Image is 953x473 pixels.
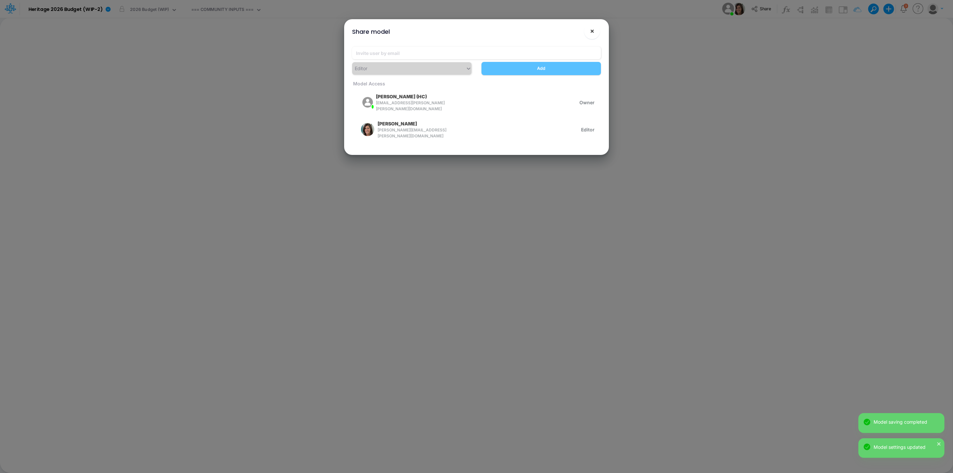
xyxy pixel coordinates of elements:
img: rounded user avatar [361,96,374,109]
span: [EMAIL_ADDRESS][PERSON_NAME][PERSON_NAME][DOMAIN_NAME] [376,100,451,112]
div: Model settings updated [874,444,939,450]
span: × [590,27,594,35]
div: Share model [352,27,390,36]
img: rounded user avatar [361,123,374,136]
input: Invite user by email [352,47,601,59]
span: Model Access [352,81,385,86]
p: [PERSON_NAME] (HC) [376,93,427,100]
p: [PERSON_NAME] [378,120,417,127]
span: Editor [581,126,595,133]
span: [PERSON_NAME][EMAIL_ADDRESS][PERSON_NAME][DOMAIN_NAME] [378,127,451,139]
div: Model saving completed [874,418,939,425]
button: Close [584,23,600,39]
button: close [937,440,941,447]
span: Owner [579,99,595,106]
